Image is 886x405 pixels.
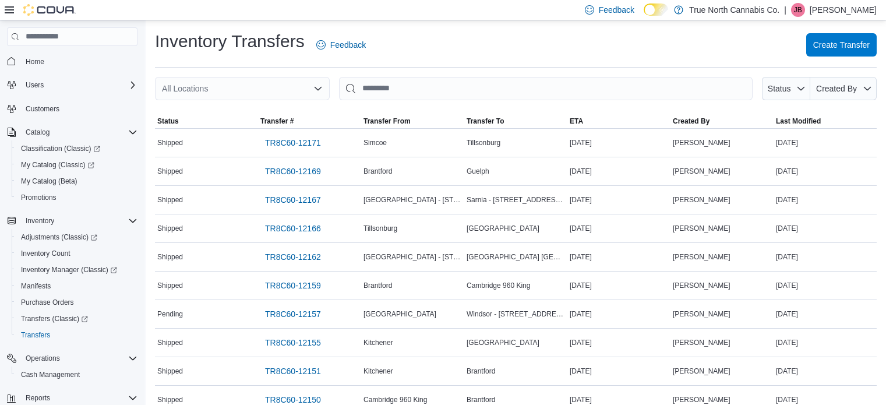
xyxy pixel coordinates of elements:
[260,131,326,154] a: TR8C60-12171
[673,138,730,147] span: [PERSON_NAME]
[16,158,99,172] a: My Catalog (Classic)
[673,367,730,376] span: [PERSON_NAME]
[363,281,392,290] span: Brantford
[26,393,50,403] span: Reports
[265,280,321,291] span: TR8C60-12159
[774,164,877,178] div: [DATE]
[567,279,670,293] div: [DATE]
[363,195,462,205] span: [GEOGRAPHIC_DATA] - [STREET_ADDRESS]
[774,114,877,128] button: Last Modified
[265,308,321,320] span: TR8C60-12157
[2,350,142,367] button: Operations
[21,78,137,92] span: Users
[2,124,142,140] button: Catalog
[16,174,137,188] span: My Catalog (Beta)
[312,33,370,57] a: Feedback
[774,336,877,350] div: [DATE]
[567,193,670,207] div: [DATE]
[12,367,142,383] button: Cash Management
[567,164,670,178] div: [DATE]
[2,77,142,93] button: Users
[673,195,730,205] span: [PERSON_NAME]
[157,252,183,262] span: Shipped
[16,263,137,277] span: Inventory Manager (Classic)
[363,395,427,404] span: Cambridge 960 King
[21,78,48,92] button: Users
[12,327,142,343] button: Transfers
[157,367,183,376] span: Shipped
[363,309,436,319] span: [GEOGRAPHIC_DATA]
[12,173,142,189] button: My Catalog (Beta)
[12,229,142,245] a: Adjustments (Classic)
[774,279,877,293] div: [DATE]
[816,84,857,93] span: Created By
[157,138,183,147] span: Shipped
[16,328,137,342] span: Transfers
[330,39,366,51] span: Feedback
[265,165,321,177] span: TR8C60-12169
[265,194,321,206] span: TR8C60-12167
[673,395,730,404] span: [PERSON_NAME]
[21,351,137,365] span: Operations
[260,274,326,297] a: TR8C60-12159
[467,138,500,147] span: Tillsonburg
[26,57,44,66] span: Home
[260,160,326,183] a: TR8C60-12169
[16,295,137,309] span: Purchase Orders
[16,368,84,382] a: Cash Management
[21,233,97,242] span: Adjustments (Classic)
[21,55,49,69] a: Home
[260,117,294,126] span: Transfer #
[16,312,137,326] span: Transfers (Classic)
[363,167,392,176] span: Brantford
[16,230,102,244] a: Adjustments (Classic)
[12,278,142,294] button: Manifests
[260,245,326,269] a: TR8C60-12162
[361,114,464,128] button: Transfer From
[26,216,54,226] span: Inventory
[155,30,305,53] h1: Inventory Transfers
[21,351,65,365] button: Operations
[467,195,565,205] span: Sarnia - [STREET_ADDRESS][PERSON_NAME]
[774,136,877,150] div: [DATE]
[363,138,387,147] span: Simcoe
[21,370,80,379] span: Cash Management
[21,265,117,274] span: Inventory Manager (Classic)
[260,331,326,354] a: TR8C60-12155
[260,188,326,212] a: TR8C60-12167
[265,251,321,263] span: TR8C60-12162
[464,114,567,128] button: Transfer To
[16,279,137,293] span: Manifests
[16,191,137,205] span: Promotions
[21,101,137,116] span: Customers
[16,263,122,277] a: Inventory Manager (Classic)
[157,395,183,404] span: Shipped
[567,364,670,378] div: [DATE]
[467,309,565,319] span: Windsor - [STREET_ADDRESS]
[21,314,88,323] span: Transfers (Classic)
[16,368,137,382] span: Cash Management
[810,77,877,100] button: Created By
[21,281,51,291] span: Manifests
[467,395,495,404] span: Brantford
[265,137,321,149] span: TR8C60-12171
[260,217,326,240] a: TR8C60-12166
[21,330,50,340] span: Transfers
[467,117,504,126] span: Transfer To
[673,338,730,347] span: [PERSON_NAME]
[567,221,670,235] div: [DATE]
[363,224,397,233] span: Tillsonburg
[12,140,142,157] a: Classification (Classic)
[670,114,774,128] button: Created By
[12,189,142,206] button: Promotions
[313,84,323,93] button: Open list of options
[16,142,137,156] span: Classification (Classic)
[673,252,730,262] span: [PERSON_NAME]
[157,224,183,233] span: Shipped
[567,336,670,350] div: [DATE]
[689,3,779,17] p: True North Cannabis Co.
[363,252,462,262] span: [GEOGRAPHIC_DATA] - [STREET_ADDRESS]
[673,281,730,290] span: [PERSON_NAME]
[16,246,137,260] span: Inventory Count
[363,367,393,376] span: Kitchener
